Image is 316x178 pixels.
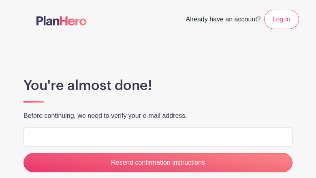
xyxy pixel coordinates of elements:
img: logo-507f7623f17ff9eddc593b1ce0a138ce2505c220e1c5a4e2b4648c50719b7d32.svg [36,16,87,25]
input: Resend confirmation instructions [23,153,293,172]
a: Log In [264,10,299,29]
p: Before continuing, we need to verify your e-mail address. [23,111,293,121]
h1: You're almost done! [23,77,293,94]
span: Already have an account? [186,11,261,29]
